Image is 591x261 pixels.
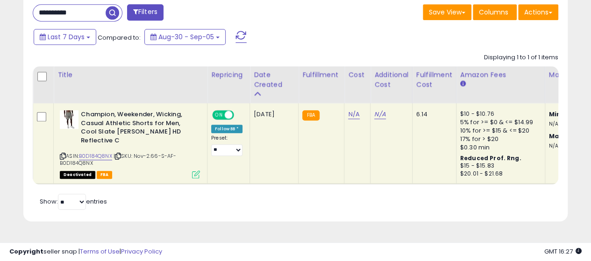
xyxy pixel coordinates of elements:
[211,70,246,80] div: Repricing
[93,54,100,62] img: tab_keywords_by_traffic_grey.svg
[544,247,582,256] span: 2025-09-13 16:27 GMT
[460,162,538,170] div: $15 - $15.83
[121,247,162,256] a: Privacy Policy
[144,29,226,45] button: Aug-30 - Sep-05
[98,33,141,42] span: Compared to:
[416,70,452,90] div: Fulfillment Cost
[374,110,385,119] a: N/A
[460,170,538,178] div: $20.01 - $21.68
[254,110,291,119] div: [DATE]
[549,132,565,141] b: Max:
[26,15,46,22] div: v 4.0.25
[460,110,538,118] div: $10 - $10.76
[374,70,408,90] div: Additional Cost
[36,55,84,61] div: Domain Overview
[460,127,538,135] div: 10% for >= $15 & <= $20
[48,32,85,42] span: Last 7 Days
[127,4,164,21] button: Filters
[25,54,33,62] img: tab_domain_overview_orange.svg
[213,111,225,119] span: ON
[211,125,242,133] div: Follow BB *
[40,197,107,206] span: Show: entries
[416,110,449,119] div: 6.14
[158,32,214,42] span: Aug-30 - Sep-05
[460,70,541,80] div: Amazon Fees
[60,110,78,129] img: 31dpeHcLpHL._SL40_.jpg
[460,135,538,143] div: 17% for > $20
[549,110,563,119] b: Min:
[254,70,294,90] div: Date Created
[460,154,521,162] b: Reduced Prof. Rng.
[473,4,517,20] button: Columns
[34,29,96,45] button: Last 7 Days
[97,171,113,179] span: FBA
[24,24,103,32] div: Domain: [DOMAIN_NAME]
[9,247,43,256] strong: Copyright
[423,4,471,20] button: Save View
[80,247,120,256] a: Terms of Use
[60,152,176,166] span: | SKU: Nov-2.66-S-AF-B0D184Q8NX
[460,80,466,88] small: Amazon Fees.
[484,53,558,62] div: Displaying 1 to 1 of 1 items
[9,247,162,256] div: seller snap | |
[60,110,200,177] div: ASIN:
[15,15,22,22] img: logo_orange.svg
[103,55,157,61] div: Keywords by Traffic
[518,4,558,20] button: Actions
[211,135,242,156] div: Preset:
[302,70,340,80] div: Fulfillment
[348,110,359,119] a: N/A
[57,70,203,80] div: Title
[60,171,95,179] span: All listings that are unavailable for purchase on Amazon for any reason other than out-of-stock
[479,7,508,17] span: Columns
[348,70,366,80] div: Cost
[81,110,194,147] b: Champion, Weekender, Wicking, Casual Athletic Shorts for Men, Cool Slate [PERSON_NAME] HD Reflect...
[460,143,538,152] div: $0.30 min
[302,110,320,120] small: FBA
[79,152,112,160] a: B0D184Q8NX
[460,118,538,127] div: 5% for >= $0 & <= $14.99
[233,111,248,119] span: OFF
[15,24,22,32] img: website_grey.svg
